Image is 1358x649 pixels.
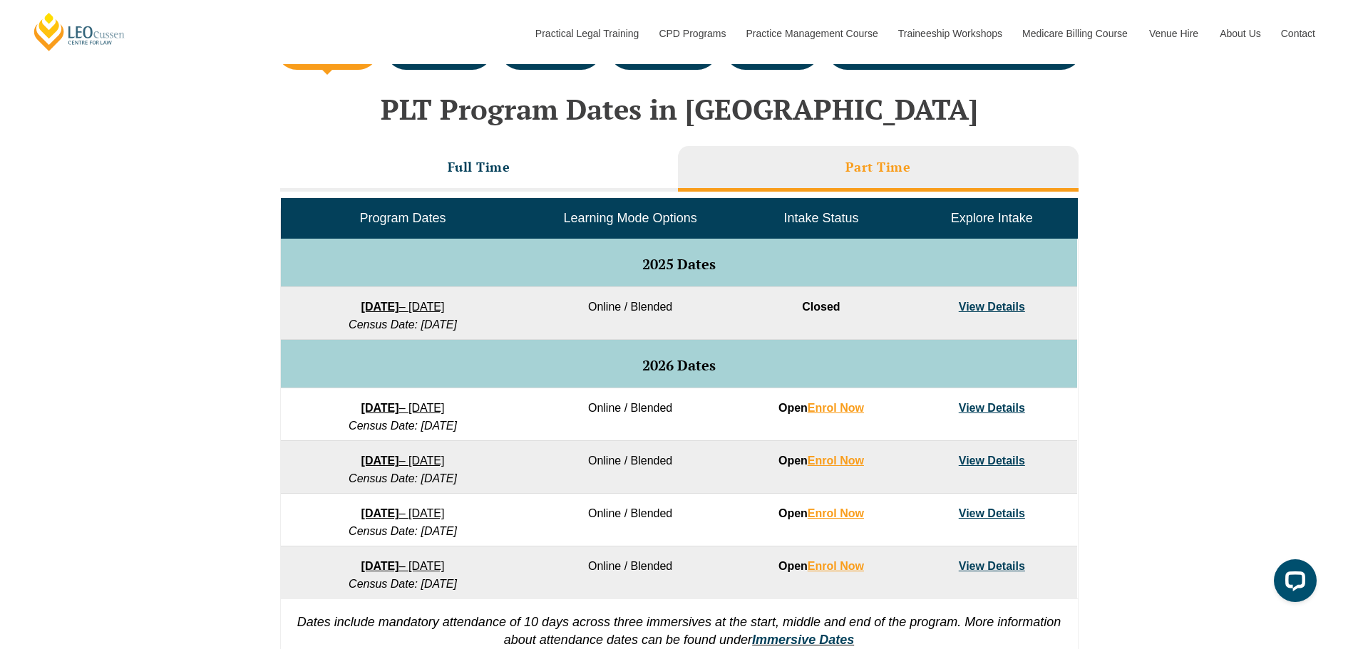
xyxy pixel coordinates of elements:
[808,507,864,519] a: Enrol Now
[1262,554,1322,613] iframe: LiveChat chat widget
[959,560,1025,572] a: View Details
[808,402,864,414] a: Enrol Now
[349,578,457,590] em: Census Date: [DATE]
[778,455,864,467] strong: Open
[32,11,127,52] a: [PERSON_NAME] Centre for Law
[361,455,445,467] a: [DATE]– [DATE]
[525,441,736,494] td: Online / Blended
[752,633,854,647] a: Immersive Dates
[525,287,736,340] td: Online / Blended
[778,560,864,572] strong: Open
[361,301,445,313] a: [DATE]– [DATE]
[361,455,399,467] strong: [DATE]
[783,211,858,225] span: Intake Status
[959,301,1025,313] a: View Details
[845,159,911,175] h3: Part Time
[361,507,399,519] strong: [DATE]
[808,560,864,572] a: Enrol Now
[1012,3,1138,64] a: Medicare Billing Course
[349,525,457,537] em: Census Date: [DATE]
[959,455,1025,467] a: View Details
[648,3,735,64] a: CPD Programs
[361,560,399,572] strong: [DATE]
[361,402,445,414] a: [DATE]– [DATE]
[448,159,510,175] h3: Full Time
[959,402,1025,414] a: View Details
[361,301,399,313] strong: [DATE]
[951,211,1033,225] span: Explore Intake
[297,615,1061,647] em: Dates include mandatory attendance of 10 days across three immersives at the start, middle and en...
[349,420,457,432] em: Census Date: [DATE]
[525,388,736,441] td: Online / Blended
[273,93,1086,125] h2: PLT Program Dates in [GEOGRAPHIC_DATA]
[359,211,446,225] span: Program Dates
[642,355,716,375] span: 2026 Dates
[349,318,457,331] em: Census Date: [DATE]
[778,402,864,414] strong: Open
[888,3,1012,64] a: Traineeship Workshops
[564,211,697,225] span: Learning Mode Options
[808,455,864,467] a: Enrol Now
[361,402,399,414] strong: [DATE]
[349,472,457,484] em: Census Date: [DATE]
[778,507,864,519] strong: Open
[525,546,736,599] td: Online / Blended
[525,3,649,64] a: Practical Legal Training
[1270,3,1326,64] a: Contact
[642,254,716,274] span: 2025 Dates
[736,3,888,64] a: Practice Management Course
[1209,3,1270,64] a: About Us
[361,560,445,572] a: [DATE]– [DATE]
[361,507,445,519] a: [DATE]– [DATE]
[525,494,736,546] td: Online / Blended
[959,507,1025,519] a: View Details
[1138,3,1209,64] a: Venue Hire
[802,301,840,313] span: Closed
